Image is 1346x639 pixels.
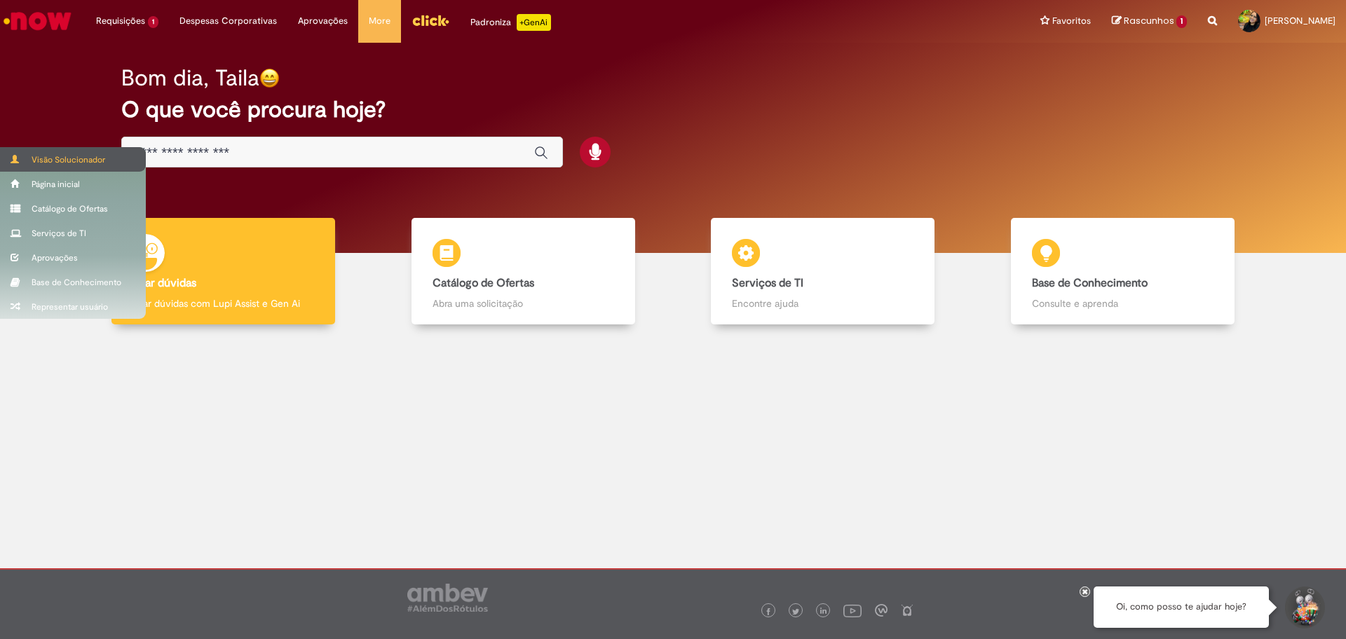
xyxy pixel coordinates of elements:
[433,296,614,310] p: Abra uma solicitação
[875,604,888,617] img: logo_footer_workplace.png
[132,276,196,290] b: Tirar dúvidas
[74,218,374,325] a: Tirar dúvidas Tirar dúvidas com Lupi Assist e Gen Ai
[374,218,674,325] a: Catálogo de Ofertas Abra uma solicitação
[1032,296,1214,310] p: Consulte e aprenda
[1,7,74,35] img: ServiceNow
[1124,14,1174,27] span: Rascunhos
[1032,276,1148,290] b: Base de Conhecimento
[121,97,1225,122] h2: O que você procura hoje?
[792,608,799,615] img: logo_footer_twitter.png
[517,14,551,31] p: +GenAi
[1094,586,1269,628] div: Oi, como posso te ajudar hoje?
[1265,15,1335,27] span: [PERSON_NAME]
[179,14,277,28] span: Despesas Corporativas
[901,604,913,617] img: logo_footer_naosei.png
[259,68,280,88] img: happy-face.png
[820,607,827,616] img: logo_footer_linkedin.png
[412,10,449,31] img: click_logo_yellow_360x200.png
[470,14,551,31] div: Padroniza
[96,14,145,28] span: Requisições
[132,296,314,310] p: Tirar dúvidas com Lupi Assist e Gen Ai
[433,276,534,290] b: Catálogo de Ofertas
[843,601,862,619] img: logo_footer_youtube.png
[1176,15,1187,28] span: 1
[369,14,390,28] span: More
[148,16,158,28] span: 1
[1112,15,1187,28] a: Rascunhos
[765,608,772,615] img: logo_footer_facebook.png
[407,584,488,612] img: logo_footer_ambev_rotulo_gray.png
[1052,14,1091,28] span: Favoritos
[1283,586,1325,628] button: Iniciar Conversa de Suporte
[673,218,973,325] a: Serviços de TI Encontre ajuda
[732,296,913,310] p: Encontre ajuda
[973,218,1273,325] a: Base de Conhecimento Consulte e aprenda
[121,66,259,90] h2: Bom dia, Taila
[298,14,348,28] span: Aprovações
[732,276,803,290] b: Serviços de TI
